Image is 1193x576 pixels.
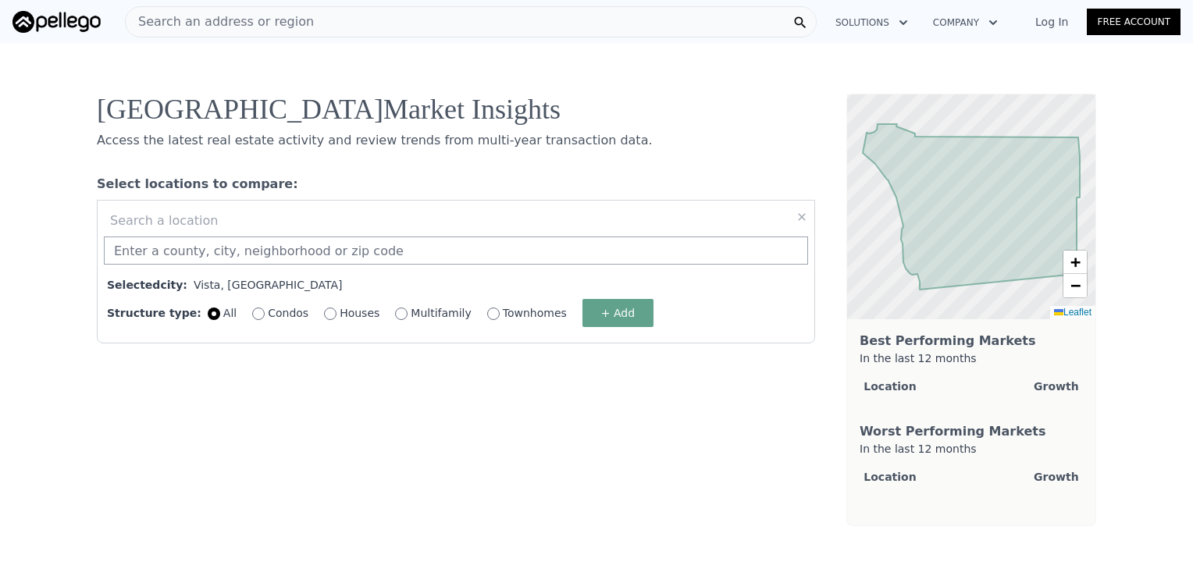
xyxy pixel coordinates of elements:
[107,279,187,291] span: Selected city :
[863,375,979,397] th: Location
[1017,14,1087,30] a: Log In
[395,308,408,320] input: Multifamily
[395,307,471,319] label: Multifamily
[97,175,815,200] div: Select locations to compare:
[860,332,1083,350] div: Best Performing Markets
[97,94,815,125] div: [GEOGRAPHIC_DATA] Market Insights
[823,9,921,37] button: Solutions
[860,441,1083,466] div: In the last 12 months
[104,236,808,265] input: Enter a county, city, neighborhood or zip code
[208,308,220,320] input: All
[863,466,979,488] th: Location
[1063,274,1087,297] a: Zoom out
[208,307,237,319] label: All
[1087,9,1181,35] a: Free Account
[324,307,379,319] label: Houses
[107,307,201,319] span: Structure type:
[126,12,314,31] span: Search an address or region
[487,308,500,320] input: Townhomes
[979,375,1079,397] th: Growth
[110,212,218,230] span: Search a location
[979,466,1079,488] th: Growth
[97,131,815,150] div: Access the latest real estate activity and review trends from multi-year transaction data.
[1070,276,1081,295] span: −
[252,307,308,319] label: Condos
[487,307,567,319] label: Townhomes
[107,277,805,293] div: Vista, [GEOGRAPHIC_DATA]
[1070,252,1081,272] span: +
[860,422,1083,441] div: Worst Performing Markets
[1063,251,1087,274] a: Zoom in
[324,308,337,320] input: Houses
[921,9,1010,37] button: Company
[582,299,653,327] button: + Add
[860,350,1083,375] div: In the last 12 months
[12,11,101,33] img: Pellego
[252,308,265,320] input: Condos
[1054,307,1092,318] a: Leaflet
